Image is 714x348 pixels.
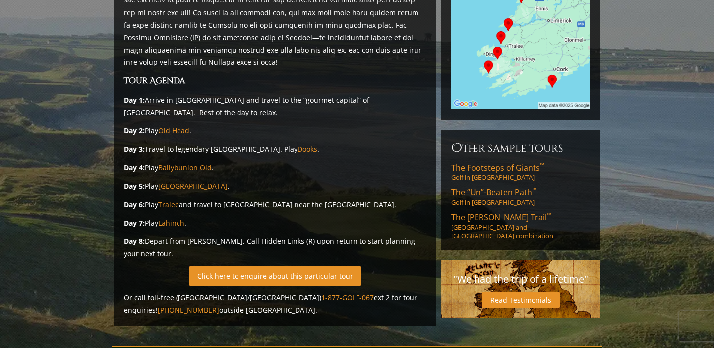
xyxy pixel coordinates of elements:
[532,186,536,194] sup: ™
[451,212,590,240] a: The [PERSON_NAME] Trail™[GEOGRAPHIC_DATA] and [GEOGRAPHIC_DATA] combination
[124,218,145,228] strong: Day 7:
[124,236,145,246] strong: Day 8:
[158,163,212,172] a: Ballybunion Old
[158,181,228,191] a: [GEOGRAPHIC_DATA]
[124,124,426,137] p: Play .
[124,126,145,135] strong: Day 2:
[124,143,426,155] p: Travel to legendary [GEOGRAPHIC_DATA]. Play .
[124,235,426,260] p: Depart from [PERSON_NAME]. Call Hidden Links (R) upon return to start planning your next tour.
[124,161,426,174] p: Play .
[189,266,361,286] a: Click here to enquire about this particular tour
[540,161,544,170] sup: ™
[124,180,426,192] p: Play .
[158,218,184,228] a: Lahinch
[451,270,590,288] p: "We had the trip of a lifetime"
[482,292,560,308] a: Read Testimonials
[158,200,179,209] a: Tralee
[451,187,590,207] a: The “Un”-Beaten Path™Golf in [GEOGRAPHIC_DATA]
[124,74,426,87] h3: Tour Agenda
[158,305,219,315] a: [PHONE_NUMBER]
[547,211,551,219] sup: ™
[124,217,426,229] p: Play .
[451,140,590,156] h6: Other Sample Tours
[124,95,145,105] strong: Day 1:
[451,187,536,198] span: The “Un”-Beaten Path
[124,144,145,154] strong: Day 3:
[321,293,374,302] a: 1-877-GOLF-067
[124,198,426,211] p: Play and travel to [GEOGRAPHIC_DATA] near the [GEOGRAPHIC_DATA].
[158,126,189,135] a: Old Head
[451,212,551,223] span: The [PERSON_NAME] Trail
[451,162,544,173] span: The Footsteps of Giants
[124,94,426,118] p: Arrive in [GEOGRAPHIC_DATA] and travel to the “gourmet capital” of [GEOGRAPHIC_DATA]. Rest of the...
[451,162,590,182] a: The Footsteps of Giants™Golf in [GEOGRAPHIC_DATA]
[124,181,145,191] strong: Day 5:
[124,291,426,316] p: Or call toll-free ([GEOGRAPHIC_DATA]/[GEOGRAPHIC_DATA]) ext 2 for tour enquiries! outside [GEOGRA...
[124,163,145,172] strong: Day 4:
[124,200,145,209] strong: Day 6:
[297,144,317,154] a: Dooks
